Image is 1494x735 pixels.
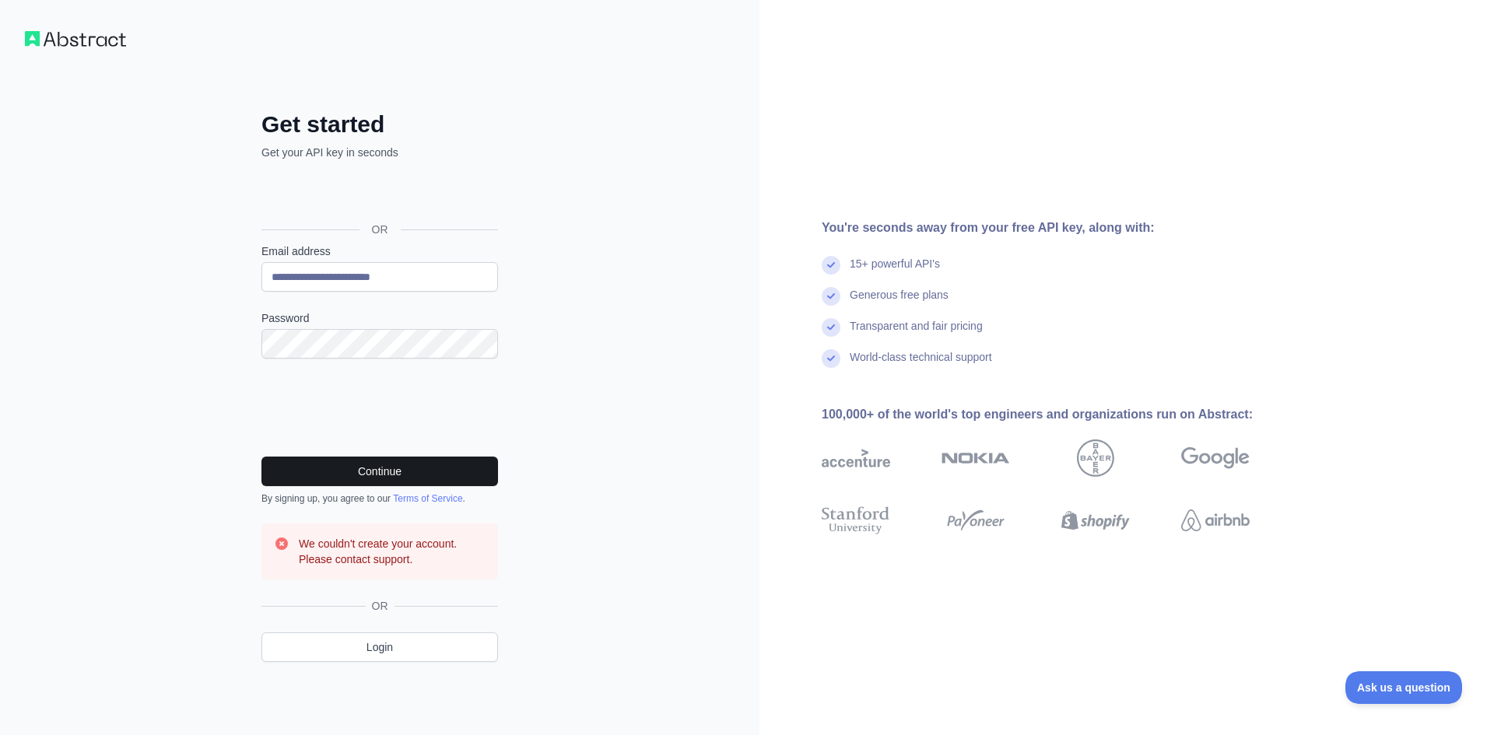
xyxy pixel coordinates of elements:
img: payoneer [942,503,1010,537]
iframe: Toggle Customer Support [1345,671,1463,704]
div: Generous free plans [850,287,949,318]
img: check mark [822,256,840,275]
img: check mark [822,318,840,337]
h2: Get started [261,110,498,138]
label: Email address [261,243,498,259]
img: check mark [822,287,840,306]
a: Login [261,632,498,662]
div: 100,000+ of the world's top engineers and organizations run on Abstract: [822,405,1299,424]
div: By signing up, you agree to our . [261,492,498,505]
div: 15+ powerful API's [850,256,940,287]
img: airbnb [1181,503,1250,537]
div: Transparent and fair pricing [850,318,983,349]
div: World-class technical support [850,349,992,380]
img: accenture [822,439,890,477]
a: Terms of Service [393,493,462,504]
p: Get your API key in seconds [261,145,498,160]
div: You're seconds away from your free API key, along with: [822,219,1299,237]
img: bayer [1077,439,1114,477]
span: OR [359,222,401,237]
img: google [1181,439,1250,477]
img: Workflow [25,31,126,47]
img: shopify [1061,503,1130,537]
button: Continue [261,457,498,486]
img: stanford university [822,503,890,537]
span: OR [366,598,395,614]
label: Password [261,310,498,326]
img: check mark [822,349,840,368]
iframe: reCAPTCHA [261,377,498,438]
img: nokia [942,439,1010,477]
iframe: Sign in with Google Button [254,177,503,212]
h3: We couldn't create your account. Please contact support. [299,536,486,567]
